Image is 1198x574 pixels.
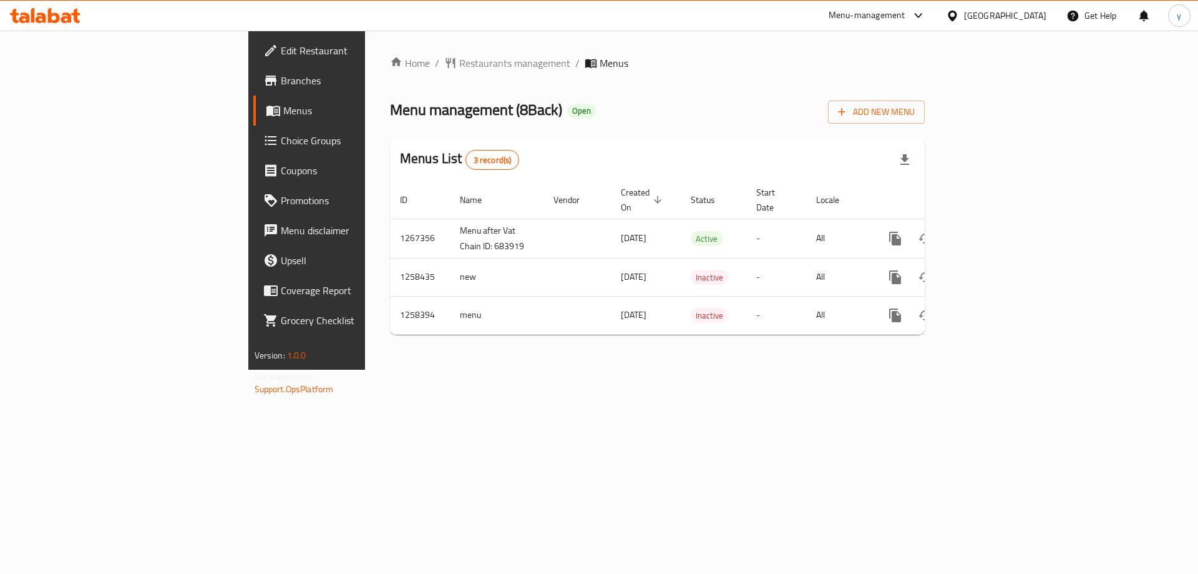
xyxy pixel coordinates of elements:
[806,258,870,296] td: All
[1177,9,1181,22] span: y
[870,181,1010,219] th: Actions
[910,262,940,292] button: Change Status
[567,104,596,119] div: Open
[691,192,731,207] span: Status
[890,145,920,175] div: Export file
[281,313,439,328] span: Grocery Checklist
[281,43,439,58] span: Edit Restaurant
[255,381,334,397] a: Support.OpsPlatform
[910,224,940,254] button: Change Status
[806,219,870,258] td: All
[281,253,439,268] span: Upsell
[621,307,646,323] span: [DATE]
[829,8,905,23] div: Menu-management
[691,231,723,246] div: Active
[390,56,925,71] nav: breadcrumb
[621,185,666,215] span: Created On
[390,181,1010,335] table: enhanced table
[253,66,449,96] a: Branches
[390,96,562,124] span: Menu management ( 8Back )
[253,275,449,305] a: Coverage Report
[964,9,1046,22] div: [GEOGRAPHIC_DATA]
[400,192,424,207] span: ID
[553,192,596,207] span: Vendor
[400,149,519,170] h2: Menus List
[253,305,449,335] a: Grocery Checklist
[281,133,439,148] span: Choice Groups
[255,347,285,364] span: Version:
[691,309,728,323] span: Inactive
[600,56,628,71] span: Menus
[465,150,520,170] div: Total records count
[756,185,791,215] span: Start Date
[880,224,910,254] button: more
[283,103,439,118] span: Menus
[253,156,449,186] a: Coupons
[281,223,439,238] span: Menu disclaimer
[621,230,646,246] span: [DATE]
[287,347,306,364] span: 1.0.0
[880,262,910,292] button: more
[746,258,806,296] td: -
[816,192,855,207] span: Locale
[828,101,925,124] button: Add New Menu
[838,104,915,120] span: Add New Menu
[910,300,940,330] button: Change Status
[450,258,543,296] td: new
[281,163,439,178] span: Coupons
[253,96,449,126] a: Menus
[281,73,439,88] span: Branches
[459,56,570,71] span: Restaurants management
[444,56,570,71] a: Restaurants management
[806,296,870,334] td: All
[253,186,449,215] a: Promotions
[450,296,543,334] td: menu
[253,215,449,245] a: Menu disclaimer
[691,232,723,246] span: Active
[746,219,806,258] td: -
[460,192,498,207] span: Name
[746,296,806,334] td: -
[621,269,646,285] span: [DATE]
[255,369,312,385] span: Get support on:
[281,283,439,298] span: Coverage Report
[466,154,519,166] span: 3 record(s)
[691,270,728,285] span: Inactive
[567,106,596,116] span: Open
[880,300,910,330] button: more
[575,56,580,71] li: /
[281,193,439,208] span: Promotions
[253,126,449,156] a: Choice Groups
[450,219,543,258] td: Menu after Vat Chain ID: 683919
[253,36,449,66] a: Edit Restaurant
[253,245,449,275] a: Upsell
